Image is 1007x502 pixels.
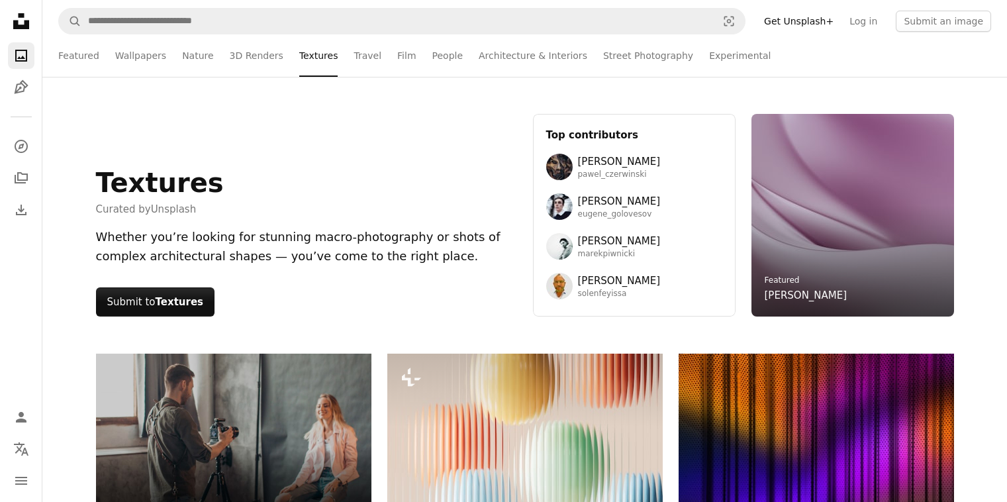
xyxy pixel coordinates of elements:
[156,296,203,308] strong: Textures
[578,170,661,180] span: pawel_czerwinski
[59,9,81,34] button: Search Unsplash
[578,154,661,170] span: [PERSON_NAME]
[679,448,954,460] a: a colorful background with lines and dots
[546,193,573,220] img: Avatar of user Eugene Golovesov
[713,9,745,34] button: Visual search
[8,133,34,160] a: Explore
[58,34,99,77] a: Featured
[578,193,661,209] span: [PERSON_NAME]
[756,11,841,32] a: Get Unsplash+
[8,468,34,494] button: Menu
[397,34,416,77] a: Film
[841,11,885,32] a: Log in
[546,233,573,260] img: Avatar of user Marek Piwnicki
[896,11,991,32] button: Submit an image
[546,273,722,299] a: Avatar of user Solen Feyissa[PERSON_NAME]solenfeyissa
[432,34,463,77] a: People
[8,197,34,223] a: Download History
[182,34,213,77] a: Nature
[8,42,34,69] a: Photos
[578,233,661,249] span: [PERSON_NAME]
[115,34,166,77] a: Wallpapers
[546,154,722,180] a: Avatar of user Pawel Czerwinski[PERSON_NAME]pawel_czerwinski
[96,167,224,199] h1: Textures
[709,34,771,77] a: Experimental
[578,249,661,260] span: marekpiwnicki
[578,273,661,289] span: [PERSON_NAME]
[479,34,587,77] a: Architecture & Interiors
[96,287,215,317] button: Submit toTextures
[8,404,34,430] a: Log in / Sign up
[151,203,197,215] a: Unsplash
[546,154,573,180] img: Avatar of user Pawel Czerwinski
[230,34,283,77] a: 3D Renders
[58,8,745,34] form: Find visuals sitewide
[546,233,722,260] a: Avatar of user Marek Piwnicki[PERSON_NAME]marekpiwnicki
[354,34,381,77] a: Travel
[578,289,661,299] span: solenfeyissa
[8,436,34,462] button: Language
[96,201,224,217] span: Curated by
[765,287,847,303] a: [PERSON_NAME]
[8,74,34,101] a: Illustrations
[578,209,661,220] span: eugene_golovesov
[8,165,34,191] a: Collections
[546,127,722,143] h3: Top contributors
[546,193,722,220] a: Avatar of user Eugene Golovesov[PERSON_NAME]eugene_golovesov
[96,228,517,266] div: Whether you’re looking for stunning macro-photography or shots of complex architectural shapes — ...
[765,276,800,285] a: Featured
[546,273,573,299] img: Avatar of user Solen Feyissa
[603,34,693,77] a: Street Photography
